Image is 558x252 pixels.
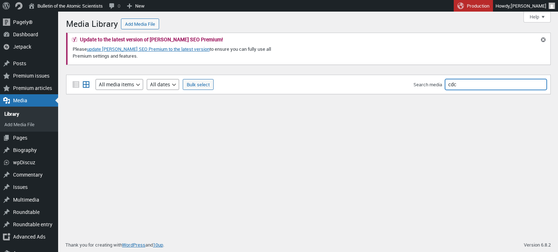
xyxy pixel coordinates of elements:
[153,241,163,248] a: 10up
[183,79,214,90] button: Bulk select
[65,241,164,248] p: Thank you for creating with and .
[413,81,442,88] label: Search media
[523,12,551,22] button: Help
[80,37,223,42] h2: Update to the latest version of [PERSON_NAME] SEO Premium!
[87,46,210,52] a: update [PERSON_NAME] SEO Premium to the latest version
[66,15,118,31] h1: Media Library
[121,18,159,29] a: Add Media File
[72,45,291,60] p: Please to ensure you can fully use all Premium settings and features.
[122,241,145,248] a: WordPress
[524,241,551,248] p: Version 6.8.2
[511,3,546,9] span: [PERSON_NAME]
